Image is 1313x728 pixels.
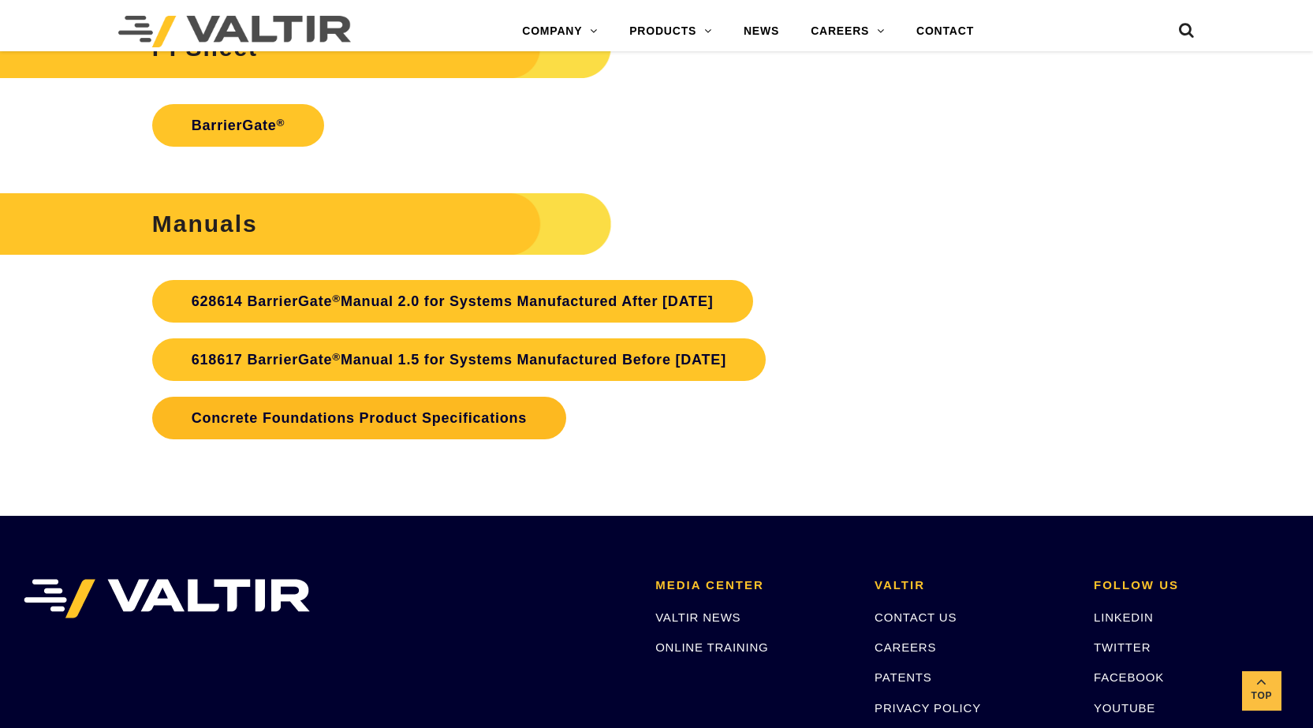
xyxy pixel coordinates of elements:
[152,397,566,439] a: Concrete Foundations Product Specifications
[614,16,728,47] a: PRODUCTS
[24,579,310,618] img: VALTIR
[332,293,341,304] sup: ®
[1242,687,1281,705] span: Top
[875,670,932,684] a: PATENTS
[332,351,341,363] sup: ®
[506,16,614,47] a: COMPANY
[118,16,351,47] img: Valtir
[875,610,957,624] a: CONTACT US
[1094,640,1151,654] a: TWITTER
[875,701,981,715] a: PRIVACY POLICY
[875,640,936,654] a: CAREERS
[655,610,740,624] a: VALTIR NEWS
[277,117,285,129] sup: ®
[655,579,851,592] h2: MEDIA CENTER
[1094,670,1164,684] a: FACEBOOK
[1094,610,1154,624] a: LINKEDIN
[875,579,1070,592] h2: VALTIR
[152,104,325,147] a: BarrierGate®
[1094,579,1289,592] h2: FOLLOW US
[152,338,766,381] a: 618617 BarrierGate®Manual 1.5 for Systems Manufactured Before [DATE]
[1094,701,1155,715] a: YOUTUBE
[795,16,901,47] a: CAREERS
[152,211,258,237] strong: Manuals
[728,16,795,47] a: NEWS
[152,280,753,323] a: 628614 BarrierGate®Manual 2.0 for Systems Manufactured After [DATE]
[901,16,990,47] a: CONTACT
[1242,671,1281,711] a: Top
[655,640,768,654] a: ONLINE TRAINING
